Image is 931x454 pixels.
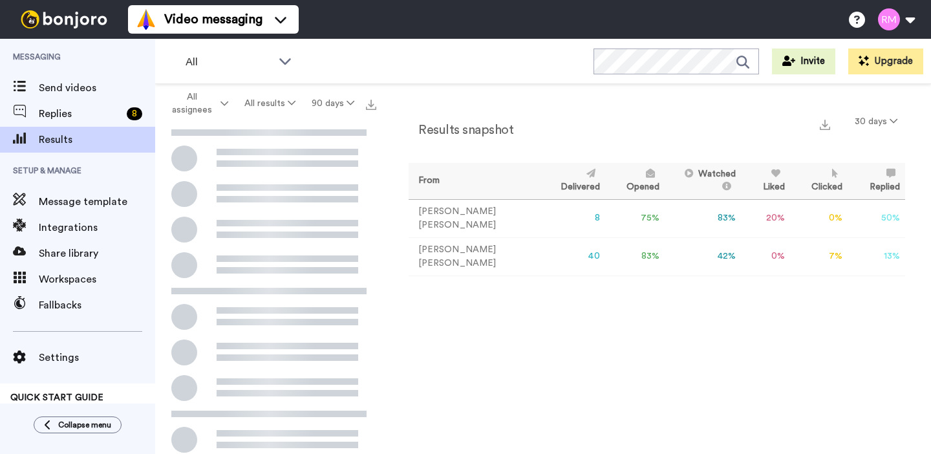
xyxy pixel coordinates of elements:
[741,199,790,237] td: 20 %
[847,110,905,133] button: 30 days
[39,80,155,96] span: Send videos
[409,199,539,237] td: [PERSON_NAME] [PERSON_NAME]
[665,163,741,199] th: Watched
[303,92,362,115] button: 90 days
[539,163,605,199] th: Delivered
[605,199,665,237] td: 75 %
[816,114,834,133] button: Export a summary of each team member’s results that match this filter now.
[39,220,155,235] span: Integrations
[772,49,835,74] button: Invite
[539,237,605,276] td: 40
[186,54,272,70] span: All
[820,120,830,130] img: export.svg
[39,194,155,210] span: Message template
[848,199,905,237] td: 50 %
[34,416,122,433] button: Collapse menu
[848,49,923,74] button: Upgrade
[409,237,539,276] td: [PERSON_NAME] [PERSON_NAME]
[158,85,237,122] button: All assignees
[136,9,156,30] img: vm-color.svg
[848,237,905,276] td: 13 %
[409,123,513,137] h2: Results snapshot
[39,132,155,147] span: Results
[39,246,155,261] span: Share library
[605,163,665,199] th: Opened
[10,393,103,402] span: QUICK START GUIDE
[741,163,790,199] th: Liked
[39,272,155,287] span: Workspaces
[362,94,380,113] button: Export all results that match these filters now.
[39,106,122,122] span: Replies
[790,163,848,199] th: Clicked
[39,350,155,365] span: Settings
[166,91,218,116] span: All assignees
[665,199,741,237] td: 83 %
[39,297,155,313] span: Fallbacks
[848,163,905,199] th: Replied
[164,10,262,28] span: Video messaging
[237,92,304,115] button: All results
[366,100,376,110] img: export.svg
[605,237,665,276] td: 83 %
[741,237,790,276] td: 0 %
[409,163,539,199] th: From
[790,199,848,237] td: 0 %
[539,199,605,237] td: 8
[127,107,142,120] div: 8
[16,10,112,28] img: bj-logo-header-white.svg
[665,237,741,276] td: 42 %
[58,420,111,430] span: Collapse menu
[790,237,848,276] td: 7 %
